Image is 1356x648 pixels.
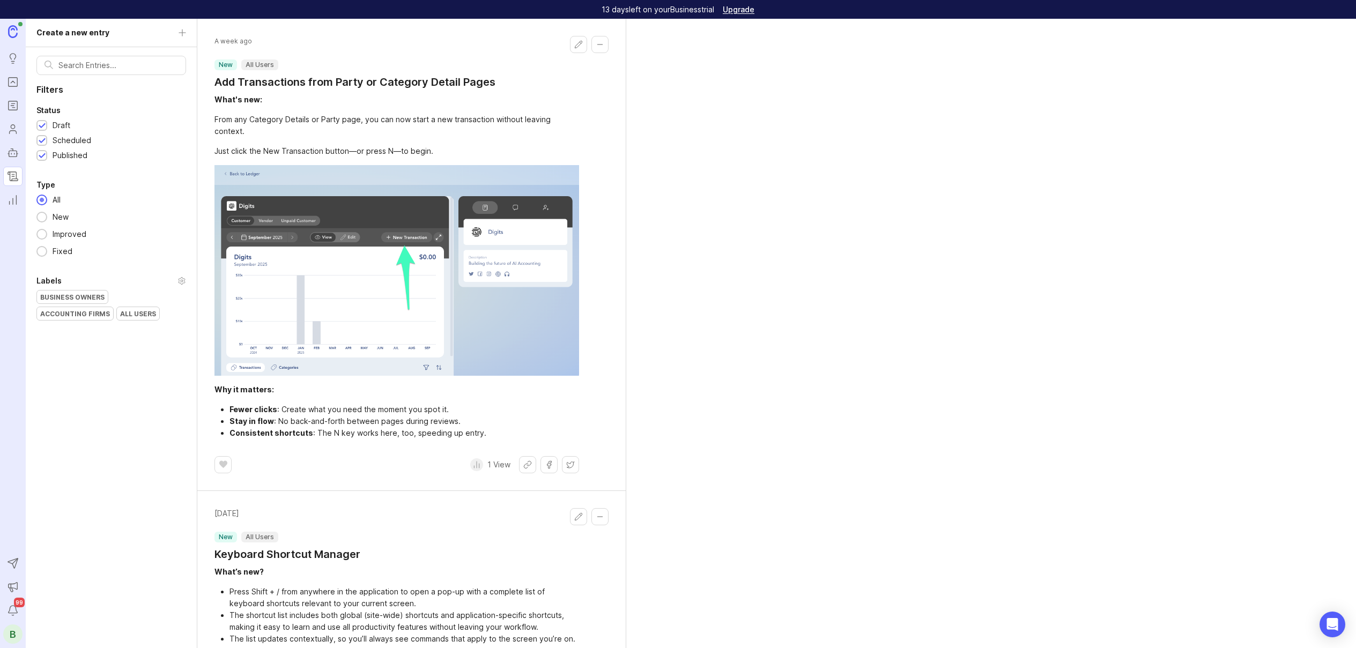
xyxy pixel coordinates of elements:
[36,178,55,191] div: Type
[1320,612,1345,637] div: Open Intercom Messenger
[487,459,510,470] p: 1 View
[246,61,274,69] p: All Users
[214,385,274,394] div: Why it matters:
[570,508,587,525] button: Edit changelog entry
[3,49,23,68] a: Ideas
[53,150,87,161] div: Published
[47,228,92,240] div: Improved
[3,601,23,620] button: Notifications
[229,427,579,439] li: : The N key works here, too, speeding up entry.
[229,405,277,414] div: Fewer clicks
[214,95,262,104] div: What's new:
[219,61,233,69] p: new
[219,533,233,541] p: new
[26,19,197,47] a: Create a new entry
[214,567,264,576] div: What’s new?
[723,6,754,13] a: Upgrade
[214,547,360,562] a: Keyboard Shortcut Manager
[246,533,274,541] p: All Users
[3,554,23,573] button: Send to Autopilot
[53,120,70,131] div: Draft
[229,586,579,609] li: Press Shift + / from anywhere in the application to open a pop-up with a complete list of keyboar...
[229,609,579,633] li: The shortcut list includes both global (site-wide) shortcuts and application-specific shortcuts, ...
[519,456,536,473] button: Share link
[591,508,609,525] button: Collapse changelog entry
[214,145,579,157] div: Just click the New Transaction button—or press N—to begin.
[229,415,579,427] li: : No back-and-forth between pages during reviews.
[214,114,579,137] div: From any Category Details or Party page, you can now start a new transaction without leaving cont...
[3,143,23,162] a: Autopilot
[37,307,113,320] div: Accounting Firms
[117,307,159,320] div: All Users
[3,624,23,644] button: B
[229,404,579,415] li: : Create what you need the moment you spot it.
[214,36,252,47] span: A week ago
[47,245,78,257] div: Fixed
[3,577,23,597] button: Announcements
[214,75,495,90] a: Add Transactions from Party or Category Detail Pages
[36,104,61,117] div: Status
[36,27,109,39] div: Create a new entry
[58,59,178,71] input: Search Entries...
[47,194,66,206] div: All
[3,190,23,210] a: Reporting
[602,4,714,15] p: 13 days left on your Business trial
[14,598,25,607] span: 99
[8,25,18,38] img: Canny Home
[3,96,23,115] a: Roadmaps
[26,84,197,95] p: Filters
[3,72,23,92] a: Portal
[540,456,558,473] button: Share on Facebook
[570,36,587,53] button: Edit changelog entry
[37,291,108,303] div: Business Owners
[229,428,313,437] div: Consistent shortcuts
[47,211,74,223] div: New
[229,416,274,426] div: Stay in flow
[36,274,62,287] div: Labels
[229,633,579,645] li: The list updates contextually, so you’ll always see commands that apply to the screen you’re on.
[214,508,360,519] time: [DATE]
[562,456,579,473] button: Share on X
[3,167,23,186] a: Changelog
[214,165,579,376] img: Cursor_and_Michelle_s…___Digits
[3,120,23,139] a: Users
[53,135,91,146] div: Scheduled
[591,36,609,53] button: Collapse changelog entry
